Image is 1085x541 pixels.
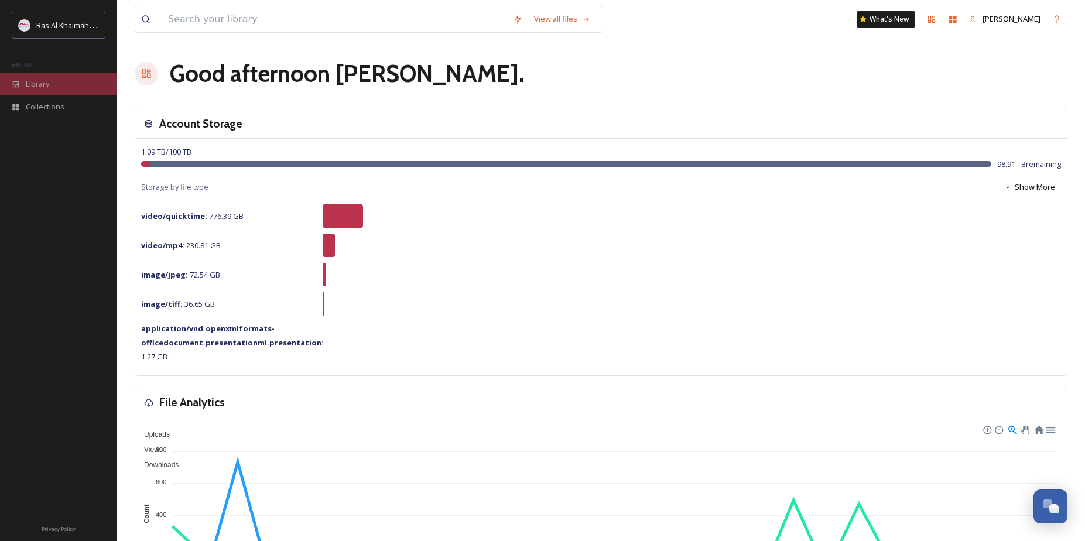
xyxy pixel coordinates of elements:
div: Selection Zoom [1007,424,1017,434]
strong: image/tiff : [141,299,183,309]
tspan: 600 [156,478,166,485]
div: Reset Zoom [1033,424,1043,434]
span: Views [135,446,163,454]
strong: application/vnd.openxmlformats-officedocument.presentationml.presentation : [141,323,324,348]
div: Panning [1021,426,1028,433]
h3: Account Storage [159,115,242,132]
span: 1.27 GB [141,323,324,362]
img: Logo_RAKTDA_RGB-01.png [19,19,30,31]
tspan: 400 [156,511,166,518]
span: 230.81 GB [141,240,221,251]
h1: Good afternoon [PERSON_NAME] . [170,56,524,91]
strong: image/jpeg : [141,269,188,280]
h3: File Analytics [159,394,225,411]
span: [PERSON_NAME] [983,13,1040,24]
span: Privacy Policy [42,525,76,533]
div: Zoom Out [994,425,1002,433]
a: [PERSON_NAME] [963,8,1046,30]
div: Zoom In [983,425,991,433]
a: What's New [857,11,915,28]
input: Search your library [162,6,507,32]
a: Privacy Policy [42,521,76,535]
div: Menu [1045,424,1055,434]
strong: video/mp4 : [141,240,184,251]
span: 72.54 GB [141,269,220,280]
span: 36.65 GB [141,299,215,309]
button: Show More [999,176,1061,198]
span: 1.09 TB / 100 TB [141,146,191,157]
span: Downloads [135,461,179,469]
span: 776.39 GB [141,211,244,221]
span: Uploads [135,430,170,439]
span: MEDIA [12,60,32,69]
span: Collections [26,101,64,112]
span: Storage by file type [141,182,208,193]
button: Open Chat [1033,489,1067,523]
strong: video/quicktime : [141,211,207,221]
span: Library [26,78,49,90]
span: 98.91 TB remaining [997,159,1061,170]
text: Count [143,504,150,523]
span: Ras Al Khaimah Tourism Development Authority [36,19,202,30]
a: View all files [528,8,597,30]
tspan: 800 [156,446,166,453]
